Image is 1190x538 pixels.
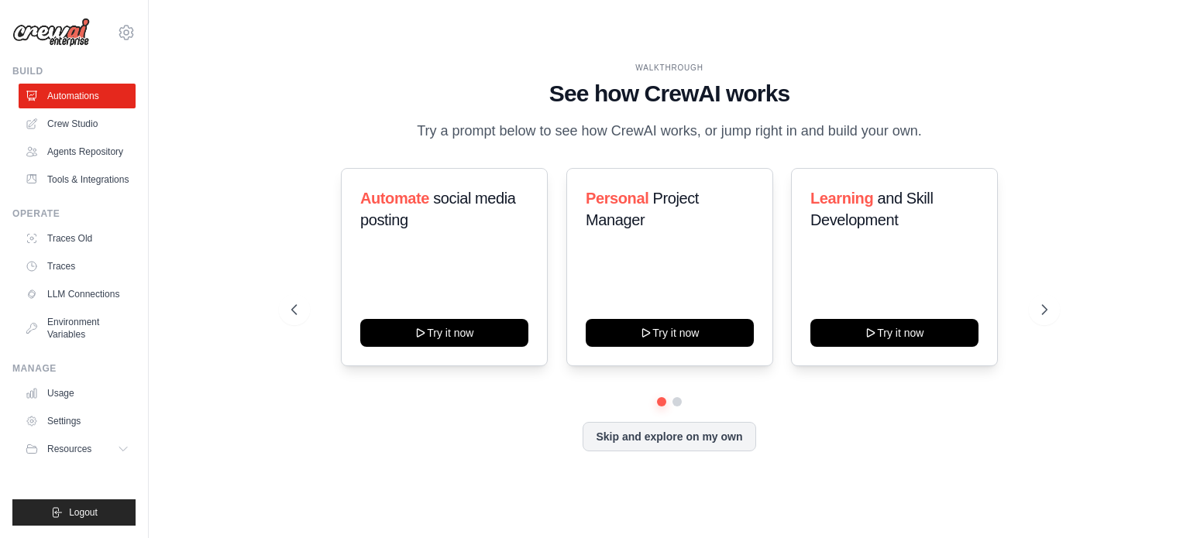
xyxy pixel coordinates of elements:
a: Traces [19,254,136,279]
span: Resources [47,443,91,455]
span: Personal [586,190,648,207]
button: Skip and explore on my own [583,422,755,451]
button: Logout [12,499,136,526]
span: Project Manager [586,190,699,228]
a: Usage [19,381,136,406]
a: Automations [19,84,136,108]
span: and Skill Development [810,190,933,228]
span: social media posting [360,190,516,228]
a: Agents Repository [19,139,136,164]
img: Logo [12,18,90,47]
div: Operate [12,207,136,220]
div: Manage [12,362,136,375]
a: LLM Connections [19,282,136,307]
iframe: Chat Widget [1113,464,1190,538]
a: Settings [19,409,136,433]
span: Logout [69,506,98,519]
button: Try it now [810,319,978,347]
div: WALKTHROUGH [291,62,1047,74]
span: Learning [810,190,873,207]
button: Resources [19,437,136,461]
button: Try it now [586,319,754,347]
div: Build [12,65,136,77]
h1: See how CrewAI works [291,80,1047,108]
a: Traces Old [19,226,136,251]
a: Tools & Integrations [19,167,136,192]
p: Try a prompt below to see how CrewAI works, or jump right in and build your own. [409,120,930,142]
a: Environment Variables [19,310,136,347]
span: Automate [360,190,429,207]
a: Crew Studio [19,111,136,136]
button: Try it now [360,319,528,347]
